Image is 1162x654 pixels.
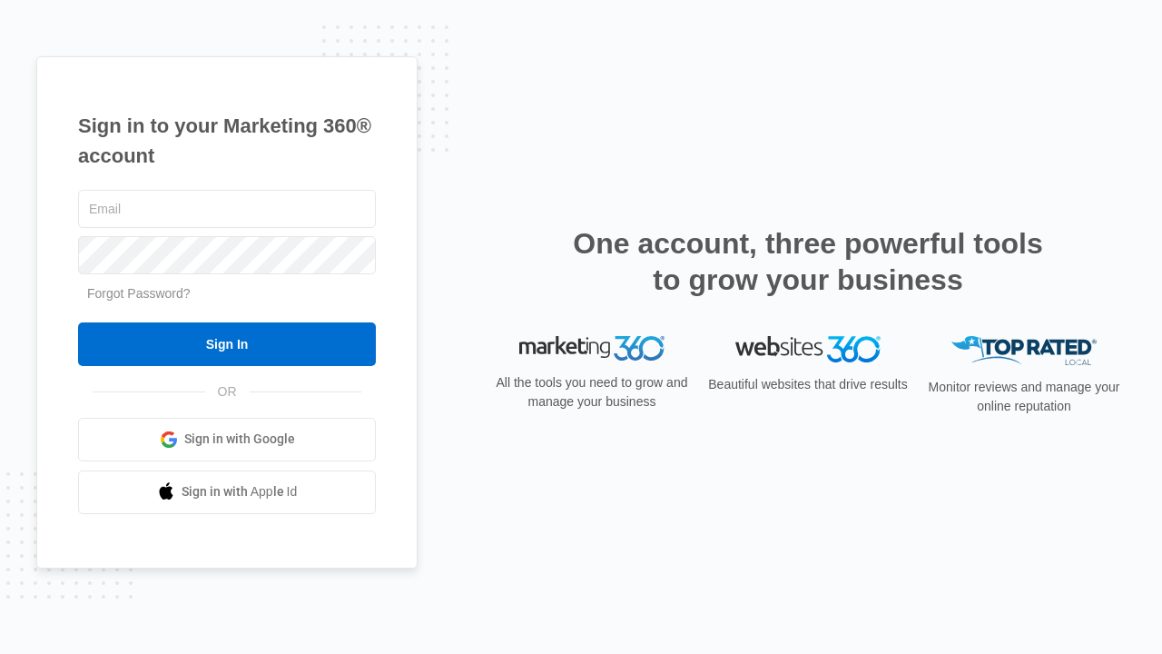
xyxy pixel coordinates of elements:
[184,430,295,449] span: Sign in with Google
[205,382,250,401] span: OR
[490,373,694,411] p: All the tools you need to grow and manage your business
[78,190,376,228] input: Email
[78,322,376,366] input: Sign In
[922,378,1126,416] p: Monitor reviews and manage your online reputation
[519,336,665,362] img: Marketing 360
[87,286,191,301] a: Forgot Password?
[567,225,1049,298] h2: One account, three powerful tools to grow your business
[735,336,881,362] img: Websites 360
[78,111,376,171] h1: Sign in to your Marketing 360® account
[78,418,376,461] a: Sign in with Google
[706,375,910,394] p: Beautiful websites that drive results
[78,471,376,514] a: Sign in with Apple Id
[182,482,298,501] span: Sign in with Apple Id
[951,336,1097,366] img: Top Rated Local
